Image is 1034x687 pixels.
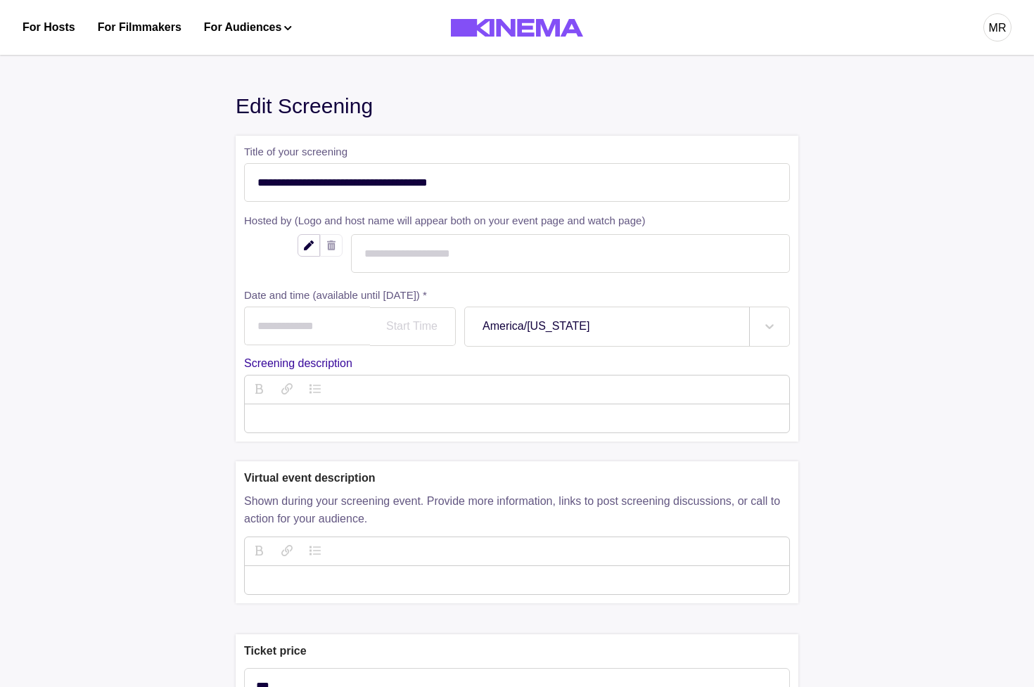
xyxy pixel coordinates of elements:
[244,288,781,304] label: Date and time (available until [DATE]) *
[257,248,276,266] svg: avatar
[244,213,781,229] label: Hosted by (Logo and host name will appear both on your event page and watch page)
[244,144,790,160] label: Title of your screening
[244,643,790,660] p: Ticket price
[244,492,790,528] p: Shown during your screening event. Provide more information, links to post screening discussions,...
[244,470,790,487] p: Virtual event description
[298,234,320,257] button: Edit
[204,19,292,36] button: For Audiences
[989,20,1007,37] div: MR
[244,355,790,372] p: Screening description
[256,410,778,427] div: description
[98,19,181,36] a: For Filmmakers
[320,234,343,257] button: Delete Branding
[236,90,798,122] div: Edit Screening
[256,572,778,589] div: featureDescription
[386,321,439,332] div: Start Time
[23,19,75,36] a: For Hosts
